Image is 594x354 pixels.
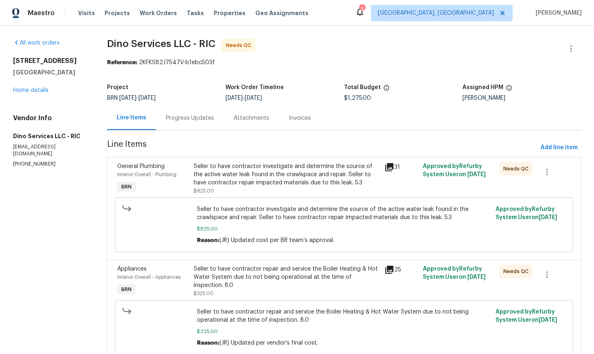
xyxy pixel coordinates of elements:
span: BRN [107,95,156,101]
span: [DATE] [138,95,156,101]
a: Home details [13,87,49,93]
span: Geo Assignments [255,9,308,17]
span: Reason: [197,237,219,243]
span: [DATE] [245,95,262,101]
span: Projects [105,9,130,17]
div: Line Items [117,114,146,122]
span: $1,275.00 [344,95,371,101]
h4: Vendor Info [13,114,87,122]
span: Seller to have contractor repair and service the Boiler Heating & Hot Water System due to not bei... [197,308,491,324]
span: [DATE] [467,274,486,280]
p: [PHONE_NUMBER] [13,161,87,168]
div: Attachments [234,114,269,122]
span: Interior Overall - Appliances [117,275,181,280]
div: 25 [384,265,418,275]
h5: Work Order Timeline [226,85,284,90]
span: Add line item [540,143,578,153]
span: Needs QC [503,165,532,173]
span: [DATE] [539,317,557,323]
span: - [119,95,156,101]
span: Interior Overall - Plumbing [117,172,176,177]
h5: Dino Services LLC - RIC [13,132,87,140]
span: Appliances [117,266,147,272]
span: Work Orders [140,9,177,17]
span: Reason: [197,340,219,346]
div: Invoices [289,114,311,122]
div: Progress Updates [166,114,214,122]
span: The hpm assigned to this work order. [506,85,512,95]
h5: Total Budget [344,85,381,90]
button: Add line item [537,140,581,155]
span: [DATE] [467,172,486,177]
span: BRN [118,285,135,294]
div: 2KFKS82J7547V-b1ebc503f [107,58,581,67]
span: (JR) Updated per vendor's final cost. [219,340,318,346]
span: $325.00 [194,291,214,296]
span: Visits [78,9,95,17]
p: [EMAIL_ADDRESS][DOMAIN_NAME] [13,143,87,157]
span: Tasks [187,10,204,16]
span: [PERSON_NAME] [532,9,582,17]
span: $825.00 [194,188,214,193]
span: BRN [118,183,135,191]
h2: [STREET_ADDRESS] [13,57,87,65]
span: [GEOGRAPHIC_DATA], [GEOGRAPHIC_DATA] [378,9,494,17]
span: Line Items [107,140,537,155]
span: Approved by Refurby System User on [423,266,486,280]
span: Dino Services LLC - RIC [107,39,215,49]
span: - [226,95,262,101]
span: [DATE] [226,95,243,101]
span: Seller to have contractor investigate and determine the source of the active water leak found in ... [197,205,491,222]
span: Properties [214,9,246,17]
h5: Assigned HPM [462,85,503,90]
span: [DATE] [119,95,136,101]
b: Reference: [107,60,137,65]
span: Needs QC [226,41,255,49]
span: (JR) Updated cost per BR team’s approval. [219,237,334,243]
span: [DATE] [539,215,557,220]
span: $325.00 [197,327,491,336]
span: Needs QC [503,267,532,276]
span: The total cost of line items that have been proposed by Opendoor. This sum includes line items th... [383,85,390,95]
a: All work orders [13,40,60,46]
h5: [GEOGRAPHIC_DATA] [13,68,87,76]
span: Approved by Refurby System User on [423,164,486,177]
span: General Plumbing [117,164,165,169]
div: Seller to have contractor investigate and determine the source of the active water leak found in ... [194,162,380,187]
div: 3 [359,5,365,13]
span: Maestro [28,9,55,17]
span: $825.00 [197,225,491,233]
span: Approved by Refurby System User on [496,309,557,323]
h5: Project [107,85,128,90]
div: 31 [384,162,418,172]
div: Seller to have contractor repair and service the Boiler Heating & Hot Water System due to not bei... [194,265,380,289]
div: [PERSON_NAME] [462,95,581,101]
span: Approved by Refurby System User on [496,206,557,220]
